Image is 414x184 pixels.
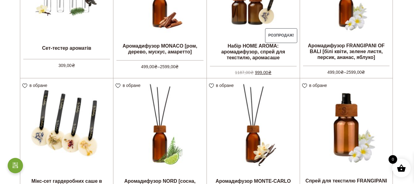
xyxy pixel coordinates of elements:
a: в обране [302,83,329,88]
bdi: 2599,00 [160,64,179,69]
span: ₴ [154,64,158,69]
bdi: 499,00 [327,70,344,75]
bdi: 499,00 [141,64,158,69]
a: в обране [22,83,49,88]
span: – [303,66,389,76]
span: в обране [123,83,140,88]
bdi: 2599,00 [346,70,365,75]
img: unfavourite.svg [22,84,27,88]
span: – [116,60,203,70]
span: Розпродаж! [265,28,297,43]
span: ₴ [362,70,365,75]
span: в обране [216,83,234,88]
img: unfavourite.svg [209,84,214,88]
h2: Сет-тестер ароматів [20,41,113,56]
span: в обране [309,83,327,88]
h2: Аромадифузор FRANGIPANI OF BALI [білі квіти, зелене листя, персик, ананас, яблуко] [300,40,393,63]
img: unfavourite.svg [302,84,307,88]
bdi: 999,00 [255,70,272,75]
h2: Набір HOME AROMA: аромадифузор, спрей для текстилю, аромасаше [207,41,300,63]
img: unfavourite.svg [116,84,120,88]
span: ₴ [340,70,344,75]
span: в обране [29,83,47,88]
a: в обране [209,83,236,88]
span: ₴ [72,63,75,68]
a: в обране [116,83,142,88]
h2: Аромадифузор MONACO [ром, дерево, мускус, амаретто] [113,41,206,57]
bdi: 309,00 [59,63,75,68]
span: ₴ [250,70,254,75]
span: 0 [389,155,397,164]
span: ₴ [175,64,179,69]
bdi: 1187,00 [235,70,254,75]
span: ₴ [268,70,272,75]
